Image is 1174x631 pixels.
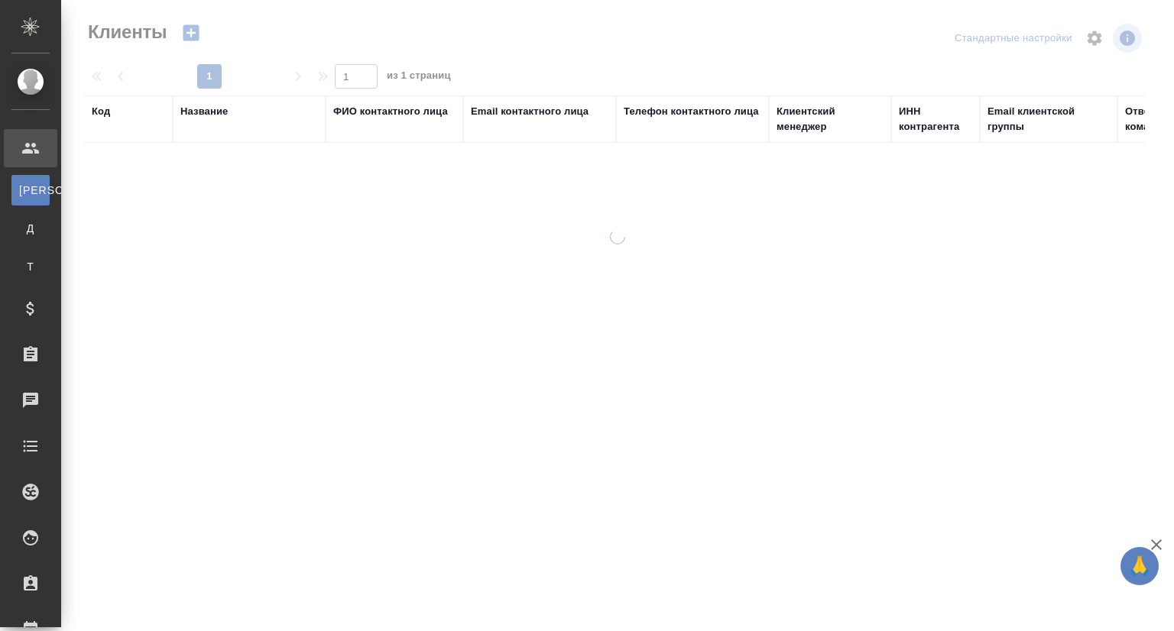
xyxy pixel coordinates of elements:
span: Т [19,259,42,274]
span: [PERSON_NAME] [19,183,42,198]
span: Д [19,221,42,236]
a: [PERSON_NAME] [11,175,50,205]
span: 🙏 [1127,550,1153,582]
div: Название [180,104,228,119]
div: Телефон контактного лица [624,104,759,119]
div: Код [92,104,110,119]
a: Д [11,213,50,244]
div: Email контактного лица [471,104,589,119]
a: Т [11,251,50,282]
div: Email клиентской группы [988,104,1110,134]
div: ФИО контактного лица [333,104,448,119]
div: ИНН контрагента [899,104,972,134]
div: Клиентский менеджер [777,104,884,134]
button: 🙏 [1120,547,1159,585]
